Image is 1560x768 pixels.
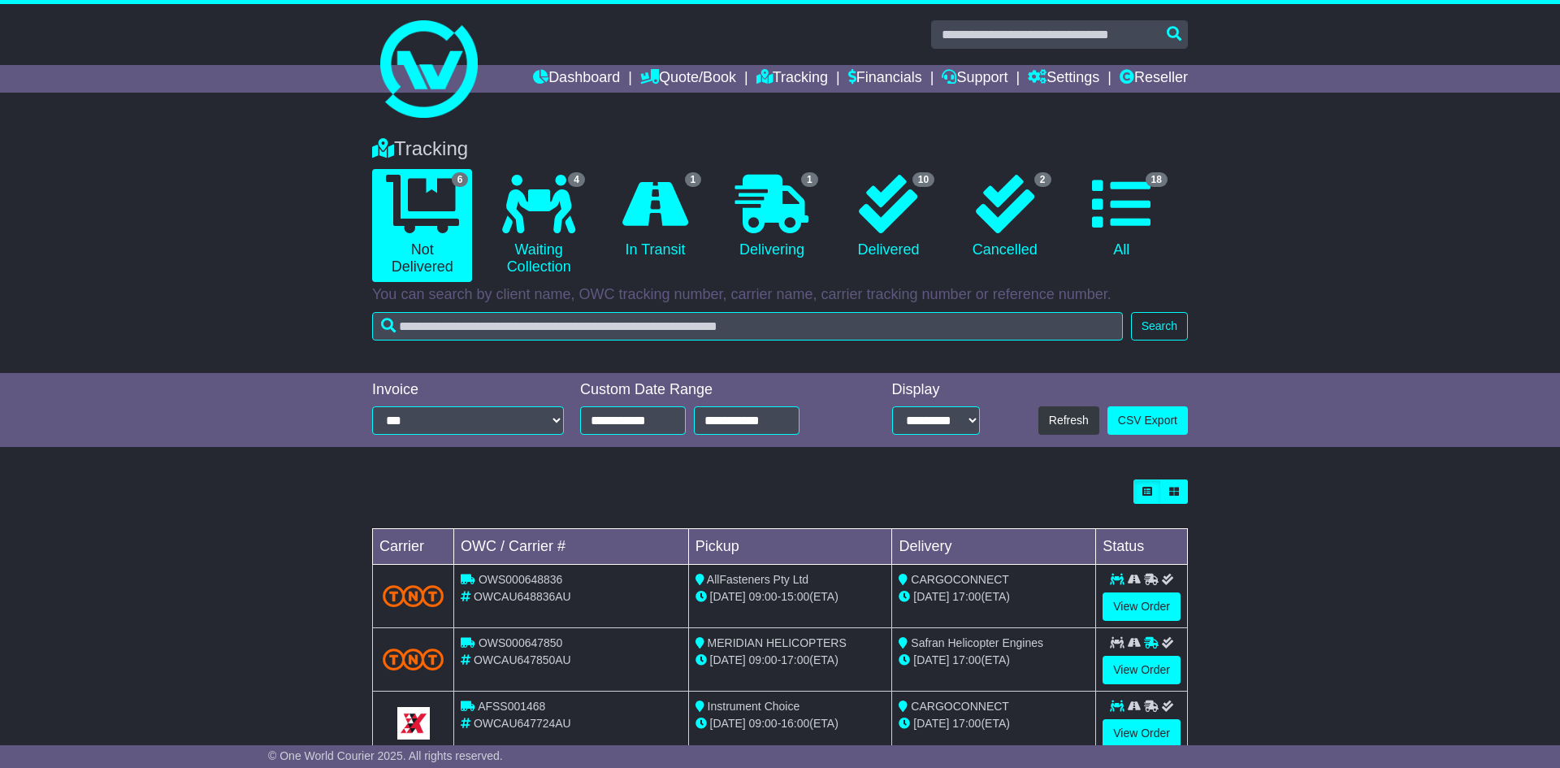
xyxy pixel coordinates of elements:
[848,65,922,93] a: Financials
[955,169,1055,265] a: 2 Cancelled
[892,381,980,399] div: Display
[688,529,892,565] td: Pickup
[708,636,847,649] span: MERIDIAN HELICOPTERS
[838,169,938,265] a: 10 Delivered
[364,137,1196,161] div: Tracking
[695,588,886,605] div: - (ETA)
[383,585,444,607] img: TNT_Domestic.png
[605,169,705,265] a: 1 In Transit
[911,636,1043,649] span: Safran Helicopter Engines
[1038,406,1099,435] button: Refresh
[1096,529,1188,565] td: Status
[478,700,545,713] span: AFSS001468
[580,381,841,399] div: Custom Date Range
[899,588,1089,605] div: (ETA)
[952,653,981,666] span: 17:00
[952,717,981,730] span: 17:00
[911,573,1009,586] span: CARGOCONNECT
[533,65,620,93] a: Dashboard
[756,65,828,93] a: Tracking
[710,717,746,730] span: [DATE]
[1103,656,1181,684] a: View Order
[710,590,746,603] span: [DATE]
[1028,65,1099,93] a: Settings
[1072,169,1172,265] a: 18 All
[1103,592,1181,621] a: View Order
[372,286,1188,304] p: You can search by client name, OWC tracking number, carrier name, carrier tracking number or refe...
[899,652,1089,669] div: (ETA)
[707,573,808,586] span: AllFasteners Pty Ltd
[942,65,1007,93] a: Support
[913,590,949,603] span: [DATE]
[781,590,809,603] span: 15:00
[695,652,886,669] div: - (ETA)
[474,717,571,730] span: OWCAU647724AU
[568,172,585,187] span: 4
[781,717,809,730] span: 16:00
[685,172,702,187] span: 1
[1146,172,1168,187] span: 18
[911,700,1009,713] span: CARGOCONNECT
[952,590,981,603] span: 17:00
[1131,312,1188,341] button: Search
[1107,406,1188,435] a: CSV Export
[781,653,809,666] span: 17:00
[749,717,778,730] span: 09:00
[695,715,886,732] div: - (ETA)
[912,172,934,187] span: 10
[488,169,588,282] a: 4 Waiting Collection
[913,653,949,666] span: [DATE]
[1120,65,1188,93] a: Reseller
[749,590,778,603] span: 09:00
[708,700,800,713] span: Instrument Choice
[474,653,571,666] span: OWCAU647850AU
[892,529,1096,565] td: Delivery
[1103,719,1181,748] a: View Order
[913,717,949,730] span: [DATE]
[474,590,571,603] span: OWCAU648836AU
[801,172,818,187] span: 1
[373,529,454,565] td: Carrier
[372,381,564,399] div: Invoice
[452,172,469,187] span: 6
[372,169,472,282] a: 6 Not Delivered
[640,65,736,93] a: Quote/Book
[383,649,444,670] img: TNT_Domestic.png
[899,715,1089,732] div: (ETA)
[721,169,821,265] a: 1 Delivering
[454,529,689,565] td: OWC / Carrier #
[479,573,563,586] span: OWS000648836
[479,636,563,649] span: OWS000647850
[268,749,503,762] span: © One World Courier 2025. All rights reserved.
[749,653,778,666] span: 09:00
[1034,172,1051,187] span: 2
[397,707,430,740] img: GetCarrierServiceLogo
[710,653,746,666] span: [DATE]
